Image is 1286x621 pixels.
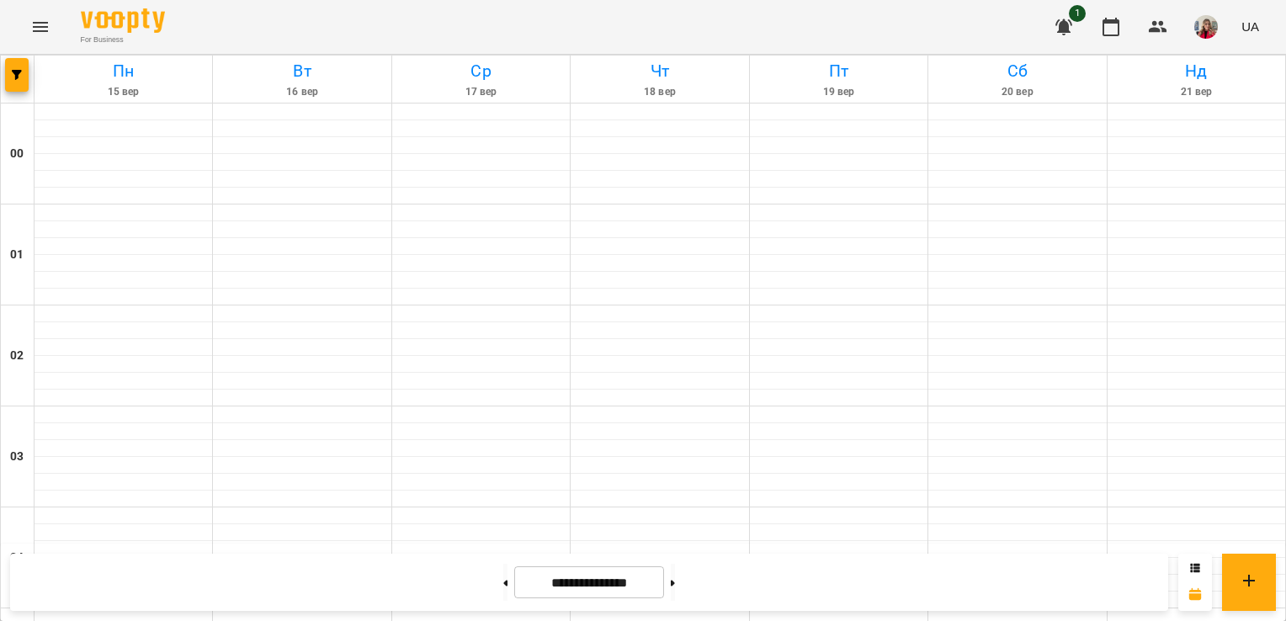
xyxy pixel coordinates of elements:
[1235,11,1266,42] button: UA
[81,8,165,33] img: Voopty Logo
[931,84,1103,100] h6: 20 вер
[1241,18,1259,35] span: UA
[1110,84,1283,100] h6: 21 вер
[10,448,24,466] h6: 03
[752,58,925,84] h6: Пт
[81,34,165,45] span: For Business
[752,84,925,100] h6: 19 вер
[215,84,388,100] h6: 16 вер
[20,7,61,47] button: Menu
[1110,58,1283,84] h6: Нд
[10,347,24,365] h6: 02
[215,58,388,84] h6: Вт
[395,84,567,100] h6: 17 вер
[395,58,567,84] h6: Ср
[37,84,210,100] h6: 15 вер
[573,58,746,84] h6: Чт
[10,246,24,264] h6: 01
[1194,15,1218,39] img: eb3c061b4bf570e42ddae9077fa72d47.jpg
[37,58,210,84] h6: Пн
[931,58,1103,84] h6: Сб
[573,84,746,100] h6: 18 вер
[1069,5,1086,22] span: 1
[10,145,24,163] h6: 00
